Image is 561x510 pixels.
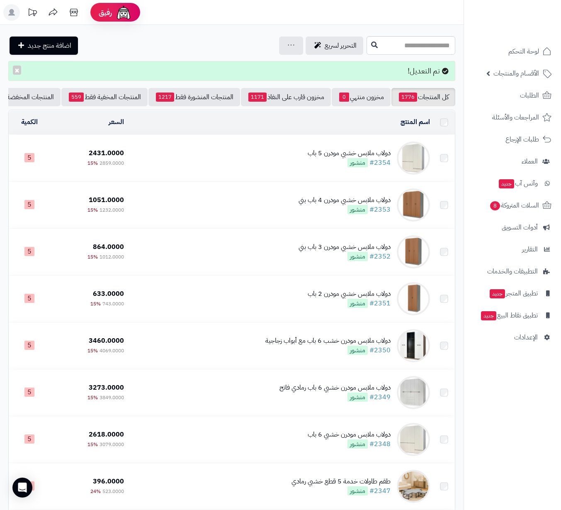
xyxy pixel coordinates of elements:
[100,347,124,354] span: 4069.0000
[490,201,500,210] span: 8
[347,393,368,402] span: منشور
[109,117,124,127] a: السعر
[248,93,267,102] span: 1171
[469,305,556,325] a: تطبيق نقاط البيعجديد
[469,195,556,215] a: السلات المتروكة8
[89,148,124,158] span: 2431.0000
[490,289,505,298] span: جديد
[401,117,430,127] a: اسم المنتج
[469,327,556,347] a: الإعدادات
[369,392,391,402] a: #2349
[90,300,101,307] span: 15%
[347,486,368,495] span: منشور
[347,205,368,214] span: منشور
[347,439,368,449] span: منشور
[89,195,124,205] span: 1051.0000
[156,93,174,102] span: 1217
[102,300,124,307] span: 743.0000
[100,394,124,401] span: 3849.0000
[24,294,34,303] span: 5
[347,158,368,167] span: منشور
[89,336,124,346] span: 3460.0000
[397,329,430,362] img: دولاب ملابس مودرن خشب 6 باب مع أبواب زجاجية
[397,282,430,315] img: دولاب ملابس خشبي مودرن 2 باب
[399,93,417,102] span: 1776
[100,253,124,261] span: 1012.0000
[369,251,391,261] a: #2352
[481,311,496,320] span: جديد
[502,222,538,233] span: أدوات التسويق
[10,37,78,55] a: اضافة منتج جديد
[489,288,538,299] span: تطبيق المتجر
[469,217,556,237] a: أدوات التسويق
[397,470,430,503] img: طقم طاولات خدمة 5 قطع خشبي رمادي
[100,206,124,214] span: 1232.0000
[369,205,391,215] a: #2353
[397,142,430,175] img: دولاب ملابس خشبي مودرن 5 باب
[299,195,391,205] div: دولاب ملابس خشبي مودرن 4 باب بني
[308,430,391,439] div: دولاب ملابس مودرن خشبي 6 باب
[21,117,38,127] a: الكمية
[87,441,98,448] span: 15%
[28,41,71,51] span: اضافة منتج جديد
[369,486,391,496] a: #2347
[469,129,556,149] a: طلبات الإرجاع
[397,423,430,456] img: دولاب ملابس مودرن خشبي 6 باب
[492,112,539,123] span: المراجعات والأسئلة
[24,388,34,397] span: 5
[8,61,455,81] div: تم التعديل!
[347,299,368,308] span: منشور
[397,376,430,409] img: دولاب ملابس مودرن خشبي 6 باب رمادي فاتح
[391,88,455,106] a: كل المنتجات1776
[369,298,391,308] a: #2351
[469,173,556,193] a: وآتس آبجديد
[487,266,538,277] span: التطبيقات والخدمات
[12,478,32,498] div: Open Intercom Messenger
[508,46,539,57] span: لوحة التحكم
[99,7,112,17] span: رفيق
[493,68,539,79] span: الأقسام والمنتجات
[480,310,538,321] span: تطبيق نقاط البيع
[24,341,34,350] span: 5
[148,88,240,106] a: المنتجات المنشورة فقط1217
[93,289,124,299] span: 633.0000
[93,242,124,252] span: 864.0000
[520,90,539,101] span: الطلبات
[347,252,368,261] span: منشور
[87,347,98,354] span: 15%
[397,235,430,268] img: دولاب ملابس خشبي مودرن 3 باب بني
[469,85,556,105] a: الطلبات
[489,200,539,211] span: السلات المتروكة
[499,179,514,188] span: جديد
[469,107,556,127] a: المراجعات والأسئلة
[87,159,98,167] span: 15%
[115,4,132,21] img: ai-face.png
[93,476,124,486] span: 396.0000
[22,4,43,23] a: تحديثات المنصة
[87,253,98,261] span: 15%
[469,41,556,61] a: لوحة التحكم
[369,345,391,355] a: #2350
[279,383,391,393] div: دولاب ملابس مودرن خشبي 6 باب رمادي فاتح
[522,244,538,255] span: التقارير
[325,41,357,51] span: التحرير لسريع
[24,247,34,256] span: 5
[308,289,391,299] div: دولاب ملابس خشبي مودرن 2 باب
[61,88,148,106] a: المنتجات المخفية فقط559
[469,151,556,171] a: العملاء
[13,66,21,75] button: ×
[339,93,349,102] span: 0
[90,488,101,495] span: 24%
[397,188,430,222] img: دولاب ملابس خشبي مودرن 4 باب بني
[469,261,556,281] a: التطبيقات والخدمات
[332,88,391,106] a: مخزون منتهي0
[514,332,538,343] span: الإعدادات
[100,159,124,167] span: 2859.0000
[369,439,391,449] a: #2348
[87,206,98,214] span: 15%
[505,6,553,24] img: logo-2.png
[24,434,34,444] span: 5
[469,283,556,303] a: تطبيق المتجرجديد
[498,178,538,189] span: وآتس آب
[347,346,368,355] span: منشور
